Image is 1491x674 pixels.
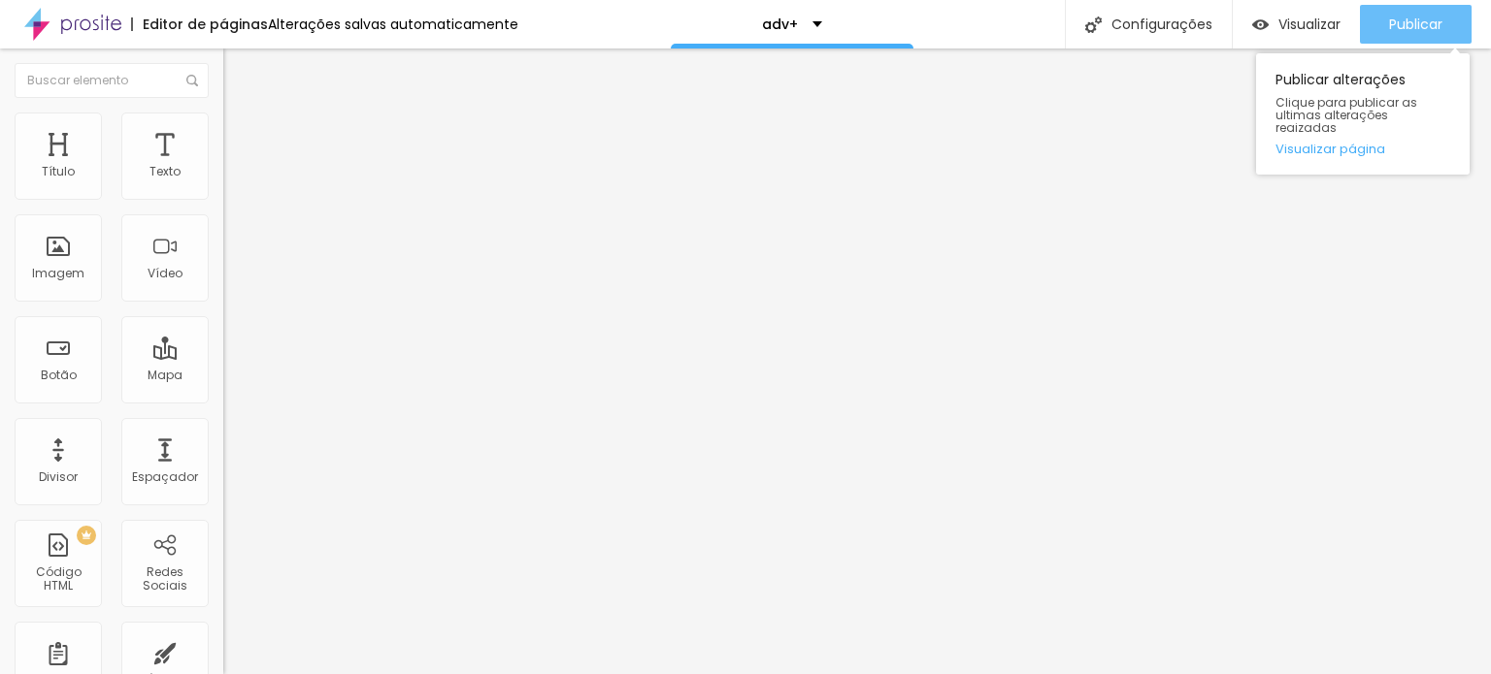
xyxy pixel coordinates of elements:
button: Publicar [1360,5,1472,44]
span: Publicar [1389,16,1442,32]
img: Icone [1085,16,1102,33]
iframe: Editor [223,48,1491,674]
img: view-1.svg [1252,16,1269,33]
button: Visualizar [1233,5,1360,44]
div: Espaçador [132,470,198,484]
span: Visualizar [1278,16,1341,32]
div: Publicar alterações [1256,53,1470,175]
div: Botão [41,369,77,382]
div: Código HTML [19,565,96,594]
div: Redes Sociais [126,565,203,594]
div: Título [42,165,75,178]
span: Clique para publicar as ultimas alterações reaizadas [1276,96,1450,135]
div: Vídeo [148,267,182,280]
div: Editor de páginas [131,17,268,31]
div: Texto [149,165,181,178]
a: Visualizar página [1276,143,1450,155]
input: Buscar elemento [15,63,209,98]
div: Imagem [32,267,84,280]
div: Mapa [148,369,182,382]
img: Icone [186,75,198,86]
div: Divisor [39,470,78,484]
p: adv+ [762,17,798,31]
div: Alterações salvas automaticamente [268,17,518,31]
